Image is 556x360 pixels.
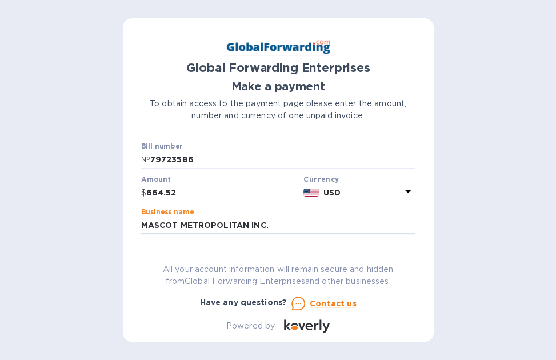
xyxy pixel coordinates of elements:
input: Enter business name [141,217,415,234]
img: USD [303,189,319,197]
label: Business name [141,209,194,216]
p: $ [141,187,146,199]
b: Global Forwarding Enterprises [186,61,370,75]
p: To obtain access to the payment page please enter the amount, number and currency of one unpaid i... [141,98,415,122]
input: 0.00 [146,185,299,202]
b: USD [323,188,341,197]
p: All your account information will remain secure and hidden from Global Forwarding Enterprises and... [141,263,415,287]
p: Powered by [226,320,275,332]
b: Have any questions? [200,298,287,307]
b: Currency [303,175,339,183]
input: Enter bill number [150,151,415,169]
label: Bill number [141,143,182,150]
h1: Make a payment [141,80,415,93]
p: № [141,154,150,166]
u: Contact us [310,299,357,308]
label: Amount [141,176,170,183]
